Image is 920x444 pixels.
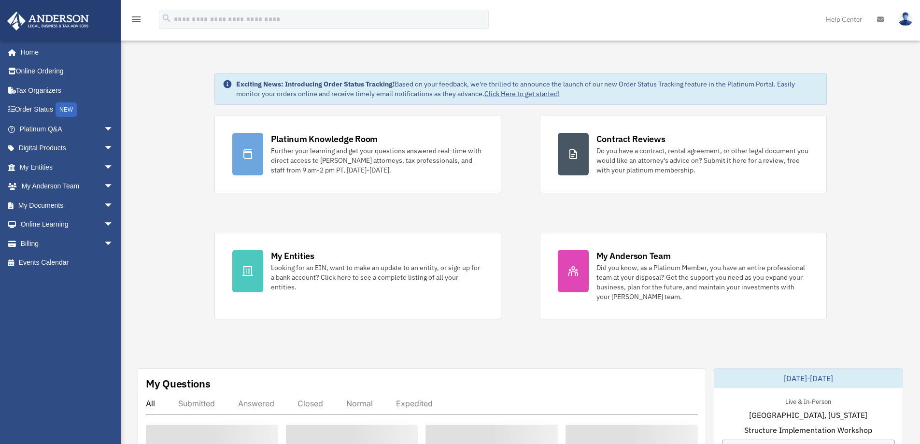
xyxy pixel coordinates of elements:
a: Click Here to get started! [484,89,560,98]
a: My Anderson Team Did you know, as a Platinum Member, you have an entire professional team at your... [540,232,827,319]
img: Anderson Advisors Platinum Portal [4,12,92,30]
a: Contract Reviews Do you have a contract, rental agreement, or other legal document you would like... [540,115,827,193]
span: arrow_drop_down [104,215,123,235]
a: Online Learningarrow_drop_down [7,215,128,234]
a: Platinum Knowledge Room Further your learning and get your questions answered real-time with dire... [214,115,501,193]
div: Live & In-Person [778,396,839,406]
a: Order StatusNEW [7,100,128,120]
span: Structure Implementation Workshop [744,424,872,436]
a: My Entities Looking for an EIN, want to make an update to an entity, or sign up for a bank accoun... [214,232,501,319]
div: My Questions [146,376,211,391]
div: Expedited [396,399,433,408]
div: NEW [56,102,77,117]
i: menu [130,14,142,25]
div: Contract Reviews [596,133,665,145]
div: Normal [346,399,373,408]
a: menu [130,17,142,25]
div: All [146,399,155,408]
a: Events Calendar [7,253,128,272]
div: Further your learning and get your questions answered real-time with direct access to [PERSON_NAM... [271,146,483,175]
a: Platinum Q&Aarrow_drop_down [7,119,128,139]
span: arrow_drop_down [104,196,123,215]
a: Online Ordering [7,62,128,81]
div: [DATE]-[DATE] [714,369,903,388]
div: Platinum Knowledge Room [271,133,378,145]
div: Submitted [178,399,215,408]
a: Home [7,43,123,62]
div: My Anderson Team [596,250,671,262]
span: arrow_drop_down [104,119,123,139]
div: Did you know, as a Platinum Member, you have an entire professional team at your disposal? Get th... [596,263,809,301]
a: Tax Organizers [7,81,128,100]
div: Based on your feedback, we're thrilled to announce the launch of our new Order Status Tracking fe... [236,79,819,99]
a: My Anderson Teamarrow_drop_down [7,177,128,196]
i: search [161,13,172,24]
span: arrow_drop_down [104,139,123,158]
div: Closed [297,399,323,408]
span: [GEOGRAPHIC_DATA], [US_STATE] [749,409,867,421]
a: My Entitiesarrow_drop_down [7,158,128,177]
a: Digital Productsarrow_drop_down [7,139,128,158]
div: Do you have a contract, rental agreement, or other legal document you would like an attorney's ad... [596,146,809,175]
a: Billingarrow_drop_down [7,234,128,253]
span: arrow_drop_down [104,158,123,177]
strong: Exciting News: Introducing Order Status Tracking! [236,80,395,88]
a: My Documentsarrow_drop_down [7,196,128,215]
div: Looking for an EIN, want to make an update to an entity, or sign up for a bank account? Click her... [271,263,483,292]
span: arrow_drop_down [104,234,123,254]
div: My Entities [271,250,314,262]
span: arrow_drop_down [104,177,123,197]
div: Answered [238,399,274,408]
img: User Pic [898,12,913,26]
